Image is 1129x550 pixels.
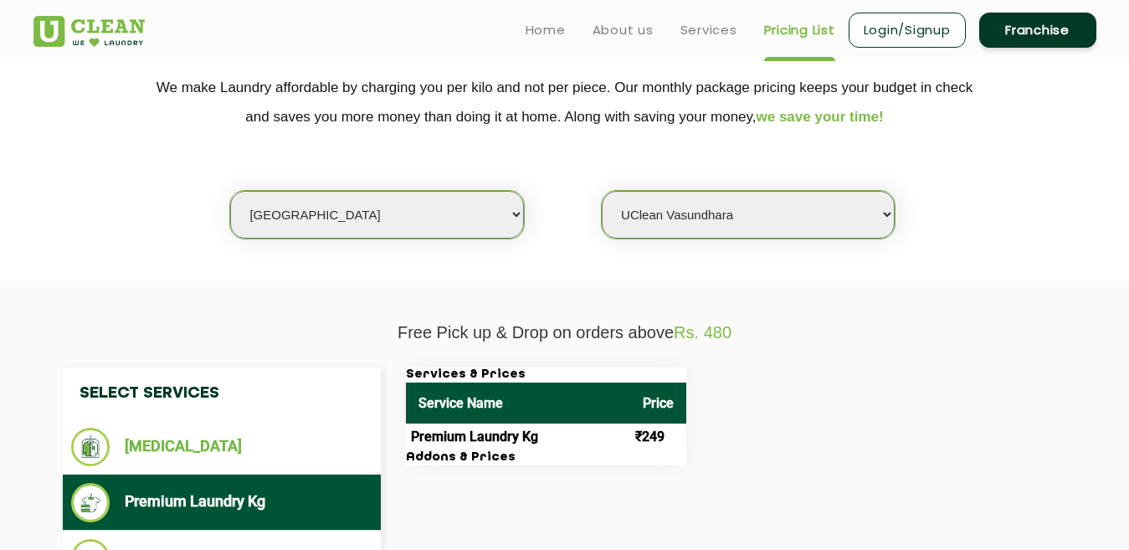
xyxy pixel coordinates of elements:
[71,428,110,466] img: Dry Cleaning
[406,424,630,450] td: Premium Laundry Kg
[406,368,686,383] h3: Services & Prices
[630,424,686,450] td: ₹249
[406,383,630,424] th: Service Name
[33,73,1096,131] p: We make Laundry affordable by charging you per kilo and not per piece. Our monthly package pricin...
[593,20,654,40] a: About us
[680,20,737,40] a: Services
[630,383,686,424] th: Price
[71,428,372,466] li: [MEDICAL_DATA]
[979,13,1096,48] a: Franchise
[764,20,835,40] a: Pricing List
[674,323,731,342] span: Rs. 480
[71,483,372,522] li: Premium Laundry Kg
[849,13,966,48] a: Login/Signup
[33,16,145,47] img: UClean Laundry and Dry Cleaning
[757,109,884,125] span: we save your time!
[526,20,566,40] a: Home
[71,483,110,522] img: Premium Laundry Kg
[33,323,1096,342] p: Free Pick up & Drop on orders above
[63,368,381,419] h4: Select Services
[406,450,686,465] h3: Addons & Prices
